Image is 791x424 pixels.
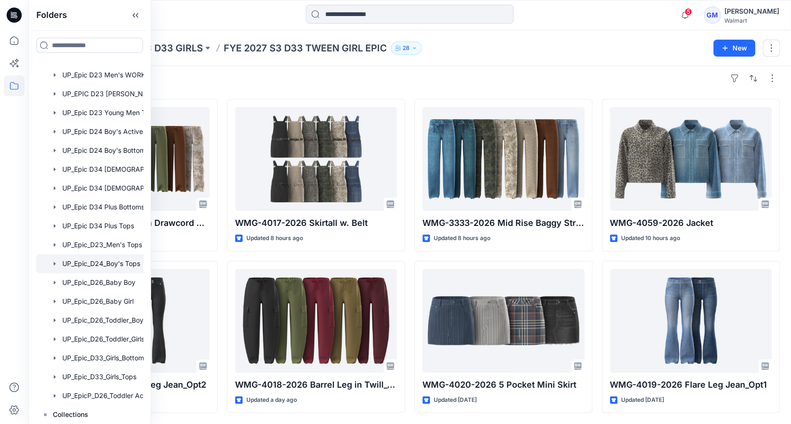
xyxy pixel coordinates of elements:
[621,395,664,405] p: Updated [DATE]
[235,378,397,391] p: WMG-4018-2026 Barrel Leg in Twill_Opt 2
[422,378,584,391] p: WMG-4020-2026 5 Pocket Mini Skirt
[403,43,410,53] p: 28
[621,233,680,243] p: Updated 10 hours ago
[610,378,772,391] p: WMG-4019-2026 Flare Leg Jean_Opt1
[235,269,397,373] a: WMG-4018-2026 Barrel Leg in Twill_Opt 2
[391,42,421,55] button: 28
[434,233,490,243] p: Updated 8 hours ago
[422,107,584,211] a: WMG-3333-2026 Mid Rise Baggy Straight Pant
[610,269,772,373] a: WMG-4019-2026 Flare Leg Jean_Opt1
[724,6,779,17] div: [PERSON_NAME]
[704,7,721,24] div: GM
[713,40,755,57] button: New
[246,395,297,405] p: Updated a day ago
[434,395,477,405] p: Updated [DATE]
[684,8,692,16] span: 5
[246,233,303,243] p: Updated 8 hours ago
[724,17,779,24] div: Walmart
[224,42,387,55] p: FYE 2027 S3 D33 TWEEN GIRL EPIC
[235,107,397,211] a: WMG-4017-2026 Skirtall w. Belt
[610,107,772,211] a: WMG-4059-2026 Jacket
[235,216,397,230] p: WMG-4017-2026 Skirtall w. Belt
[610,216,772,230] p: WMG-4059-2026 Jacket
[422,216,584,230] p: WMG-3333-2026 Mid Rise Baggy Straight Pant
[53,409,88,420] p: Collections
[422,269,584,373] a: WMG-4020-2026 5 Pocket Mini Skirt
